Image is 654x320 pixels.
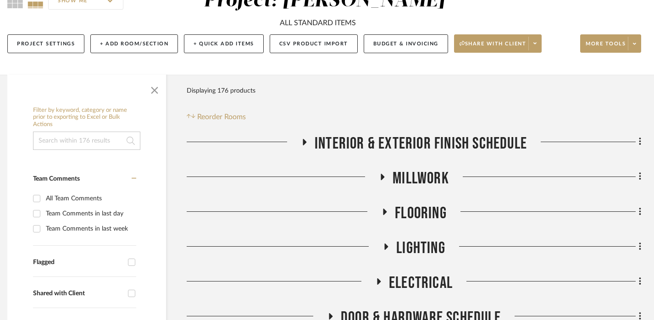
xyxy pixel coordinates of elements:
[7,34,84,53] button: Project Settings
[270,34,358,53] button: CSV Product Import
[187,111,246,122] button: Reorder Rooms
[280,17,356,28] div: ALL STANDARD ITEMS
[389,273,453,293] span: Electrical
[33,290,123,298] div: Shared with Client
[184,34,264,53] button: + Quick Add Items
[454,34,542,53] button: Share with client
[145,79,164,98] button: Close
[580,34,641,53] button: More tools
[33,107,140,128] h6: Filter by keyword, category or name prior to exporting to Excel or Bulk Actions
[395,204,447,223] span: Flooring
[364,34,448,53] button: Budget & Invoicing
[187,82,255,100] div: Displaying 176 products
[46,191,134,206] div: All Team Comments
[460,40,527,54] span: Share with client
[90,34,178,53] button: + Add Room/Section
[33,132,140,150] input: Search within 176 results
[46,221,134,236] div: Team Comments in last week
[586,40,626,54] span: More tools
[33,259,123,266] div: Flagged
[396,238,445,258] span: Lighting
[33,176,80,182] span: Team Comments
[393,169,449,188] span: Millwork
[315,134,527,154] span: Interior & Exterior Finish Schedule
[197,111,246,122] span: Reorder Rooms
[46,206,134,221] div: Team Comments in last day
